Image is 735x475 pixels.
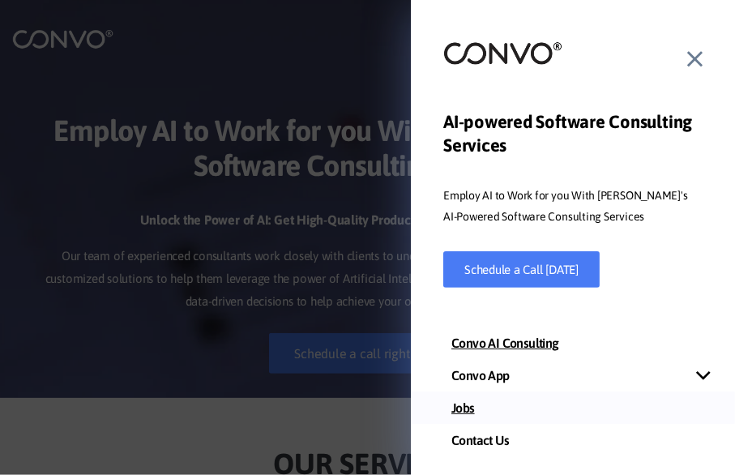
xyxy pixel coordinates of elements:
a: Convo AI Consulting [411,327,735,359]
img: logo_not_found [443,41,562,66]
a: Convo App [411,359,735,392]
p: Employ AI to Work for you With [PERSON_NAME]'s AI-Powered Software Consulting Services [443,185,703,227]
a: Jobs [411,392,735,424]
h3: AI-powered Software Consulting Services [443,110,703,169]
a: Contact Us [411,424,735,456]
a: Schedule a Call [DATE] [443,251,600,288]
